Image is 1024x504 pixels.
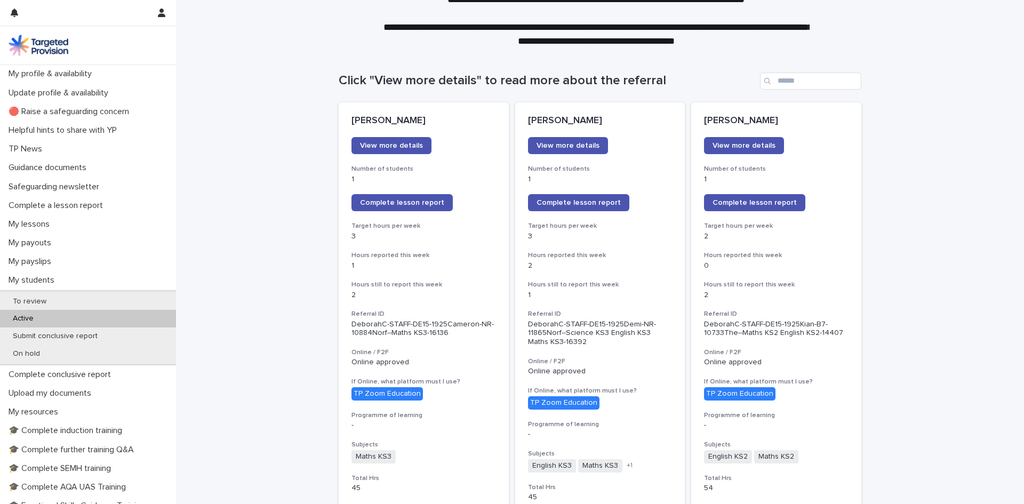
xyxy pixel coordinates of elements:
h3: Hours still to report this week [351,281,496,289]
p: 1 [528,291,673,300]
p: 2 [528,261,673,270]
p: 54 [704,484,849,493]
h3: Target hours per week [704,222,849,230]
a: View more details [528,137,608,154]
p: My resources [4,407,67,417]
div: TP Zoom Education [528,396,599,410]
h3: Hours still to report this week [528,281,673,289]
p: 🎓 Complete AQA UAS Training [4,482,134,492]
p: DeborahC-STAFF-DE15-1925Demi-NR-11865Norf--Science KS3 English KS3 Maths KS3-16392 [528,320,673,347]
h3: Online / F2F [704,348,849,357]
h1: Click "View more details" to read more about the referral [339,73,756,89]
h3: If Online, what platform must I use? [528,387,673,395]
p: 45 [528,493,673,502]
input: Search [760,73,861,90]
p: [PERSON_NAME] [351,115,496,127]
span: English KS3 [528,459,576,473]
h3: Referral ID [528,310,673,318]
h3: Programme of learning [528,420,673,429]
span: Complete lesson report [360,199,444,206]
p: My students [4,275,63,285]
h3: Hours reported this week [528,251,673,260]
span: English KS2 [704,450,752,463]
span: Maths KS3 [351,450,396,463]
span: Complete lesson report [537,199,621,206]
a: View more details [351,137,431,154]
span: + 1 [627,462,633,469]
p: My payouts [4,238,60,248]
span: View more details [537,142,599,149]
p: 🎓 Complete SEMH training [4,463,119,474]
p: My payslips [4,257,60,267]
h3: If Online, what platform must I use? [351,378,496,386]
p: [PERSON_NAME] [704,115,849,127]
p: 🔴 Raise a safeguarding concern [4,107,138,117]
p: Update profile & availability [4,88,117,98]
h3: Programme of learning [351,411,496,420]
h3: Total Hrs [528,483,673,492]
p: 1 [528,175,673,184]
p: My lessons [4,219,58,229]
span: View more details [713,142,775,149]
p: To review [4,297,55,306]
div: TP Zoom Education [351,387,423,401]
p: 3 [528,232,673,241]
h3: Online / F2F [351,348,496,357]
p: Online approved [528,367,673,376]
span: View more details [360,142,423,149]
p: On hold [4,349,49,358]
p: Guidance documents [4,163,95,173]
h3: Number of students [528,165,673,173]
p: 2 [351,291,496,300]
a: Complete lesson report [704,194,805,211]
a: Complete lesson report [351,194,453,211]
h3: Online / F2F [528,357,673,366]
p: Complete conclusive report [4,370,119,380]
p: DeborahC-STAFF-DE15-1925Cameron-NR-10884Norf--Maths KS3-16136 [351,320,496,338]
p: TP News [4,144,51,154]
h3: Referral ID [351,310,496,318]
p: Upload my documents [4,388,100,398]
p: 1 [351,261,496,270]
p: 1 [351,175,496,184]
p: 🎓 Complete induction training [4,426,131,436]
h3: Number of students [351,165,496,173]
a: Complete lesson report [528,194,629,211]
p: Safeguarding newsletter [4,182,108,192]
h3: If Online, what platform must I use? [704,378,849,386]
p: Online approved [704,358,849,367]
span: Complete lesson report [713,199,797,206]
p: - [528,430,673,439]
img: M5nRWzHhSzIhMunXDL62 [9,35,68,56]
h3: Number of students [704,165,849,173]
p: 2 [704,232,849,241]
span: Maths KS2 [754,450,798,463]
p: 🎓 Complete further training Q&A [4,445,142,455]
h3: Hours still to report this week [704,281,849,289]
h3: Hours reported this week [704,251,849,260]
p: [PERSON_NAME] [528,115,673,127]
h3: Subjects [351,441,496,449]
h3: Target hours per week [351,222,496,230]
h3: Target hours per week [528,222,673,230]
p: Active [4,314,42,323]
h3: Subjects [528,450,673,458]
p: Online approved [351,358,496,367]
p: Helpful hints to share with YP [4,125,125,135]
h3: Referral ID [704,310,849,318]
p: Complete a lesson report [4,201,111,211]
span: Maths KS3 [578,459,622,473]
a: View more details [704,137,784,154]
p: - [351,421,496,430]
h3: Programme of learning [704,411,849,420]
h3: Total Hrs [704,474,849,483]
p: My profile & availability [4,69,100,79]
p: 2 [704,291,849,300]
p: 3 [351,232,496,241]
h3: Hours reported this week [351,251,496,260]
p: Submit conclusive report [4,332,106,341]
p: 0 [704,261,849,270]
h3: Subjects [704,441,849,449]
h3: Total Hrs [351,474,496,483]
